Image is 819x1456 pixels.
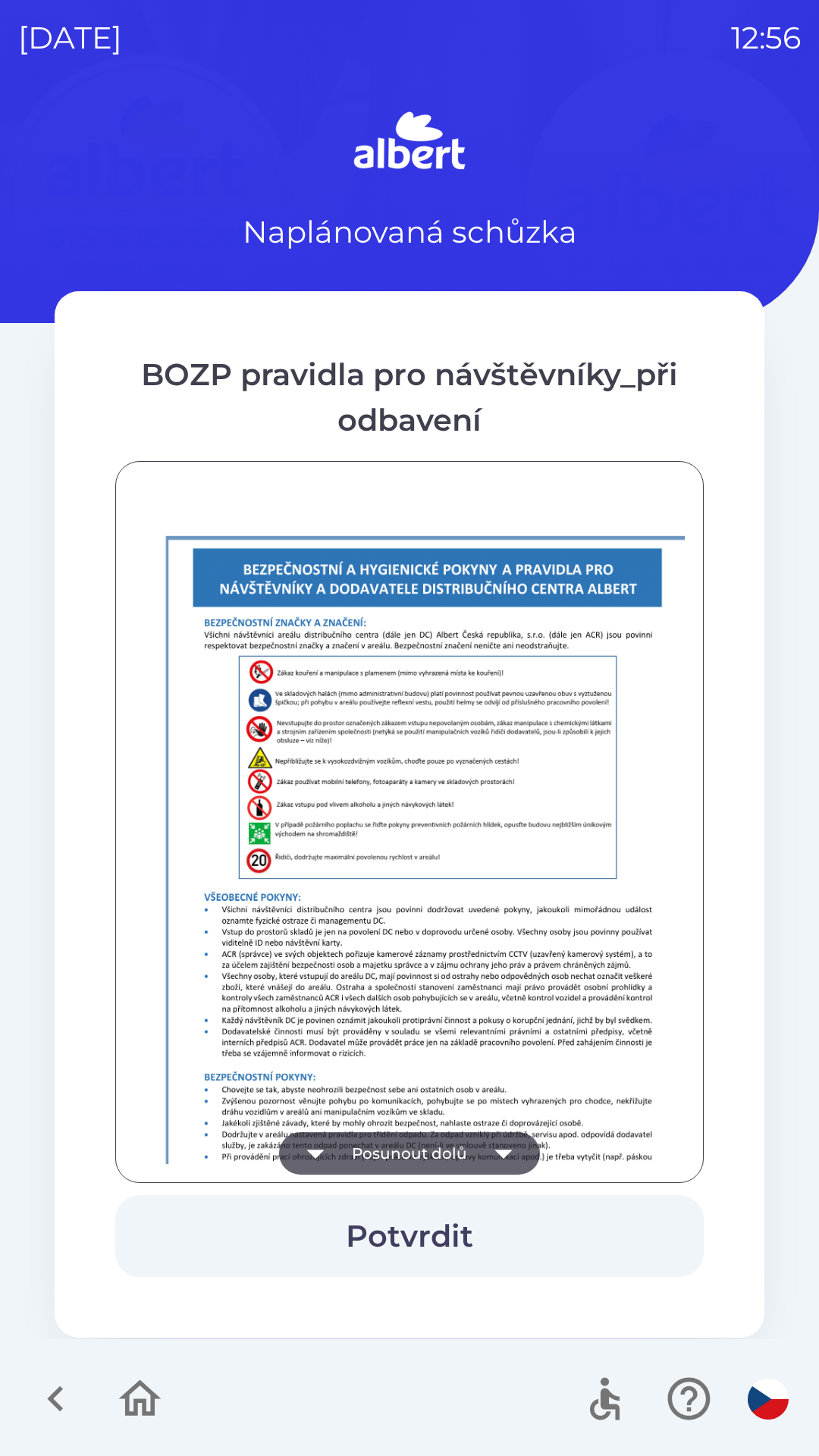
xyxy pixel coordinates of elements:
[18,15,122,61] p: [DATE]
[279,1132,540,1175] button: Posunout dolů
[115,352,704,443] div: BOZP pravidla pro návštěvníky_při odbavení
[55,106,764,179] img: Logo
[243,209,577,255] p: Naplánovaná schůzka
[134,510,723,1342] img: L1gpa5zfQioBGF9uKmzFAIKAYWAQkAhoBBQCCgEFAIbEgGVIGzI26ouSiGgEFAIKAQUAgoBhYBCQCGwPgRUgrA+3NRZCgGFgE...
[731,15,801,61] p: 12:56
[115,1195,704,1277] button: Potvrdit
[748,1379,789,1420] img: cs flag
